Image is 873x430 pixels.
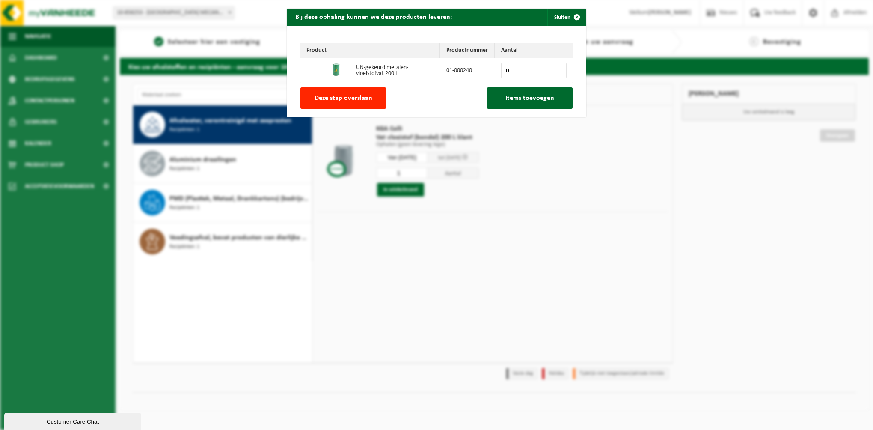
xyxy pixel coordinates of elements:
td: 01-000240 [440,58,495,83]
button: Deze stap overslaan [300,87,386,109]
button: Sluiten [547,9,585,26]
iframe: chat widget [4,411,143,430]
span: Items toevoegen [505,95,554,102]
th: Product [300,43,440,58]
th: Productnummer [440,43,495,58]
td: UN-gekeurd metalen-vloeistofvat 200 L [350,58,440,83]
span: Deze stap overslaan [315,95,372,102]
button: Items toevoegen [487,87,573,109]
img: 01-000240 [330,63,343,77]
h2: Bij deze ophaling kunnen we deze producten leveren: [287,9,460,25]
th: Aantal [495,43,573,58]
